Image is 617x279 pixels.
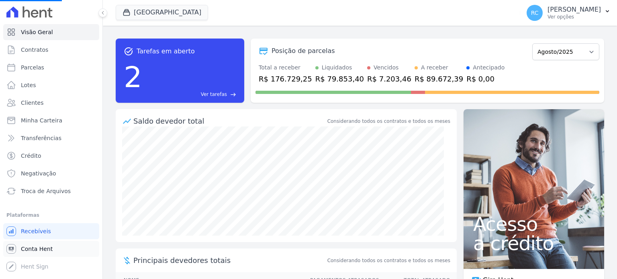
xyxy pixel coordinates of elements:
a: Minha Carteira [3,112,99,128]
span: Recebíveis [21,227,51,235]
span: Contratos [21,46,48,54]
span: Transferências [21,134,61,142]
span: east [230,92,236,98]
span: Conta Hent [21,245,53,253]
span: Visão Geral [21,28,53,36]
a: Troca de Arquivos [3,183,99,199]
span: Clientes [21,99,43,107]
div: A receber [421,63,448,72]
span: Principais devedores totais [133,255,326,266]
span: Negativação [21,169,56,177]
div: Plataformas [6,210,96,220]
span: Tarefas em aberto [137,47,195,56]
a: Recebíveis [3,223,99,239]
button: [GEOGRAPHIC_DATA] [116,5,208,20]
div: R$ 7.203,46 [367,73,411,84]
div: R$ 79.853,40 [315,73,364,84]
span: task_alt [124,47,133,56]
span: Considerando todos os contratos e todos os meses [327,257,450,264]
a: Transferências [3,130,99,146]
div: Total a receber [259,63,312,72]
div: R$ 89.672,39 [415,73,463,84]
a: Visão Geral [3,24,99,40]
span: Parcelas [21,63,44,71]
div: Saldo devedor total [133,116,326,126]
div: R$ 176.729,25 [259,73,312,84]
span: Minha Carteira [21,116,62,124]
p: Ver opções [548,14,601,20]
a: Clientes [3,95,99,111]
div: Posição de parcelas [272,46,335,56]
div: Liquidados [322,63,352,72]
span: Crédito [21,152,41,160]
div: 2 [124,56,142,98]
span: Ver tarefas [201,91,227,98]
a: Contratos [3,42,99,58]
span: a crédito [473,234,595,253]
a: Conta Hent [3,241,99,257]
span: Acesso [473,214,595,234]
span: Lotes [21,81,36,89]
span: RC [531,10,539,16]
span: Troca de Arquivos [21,187,71,195]
button: RC [PERSON_NAME] Ver opções [520,2,617,24]
a: Negativação [3,165,99,181]
div: Considerando todos os contratos e todos os meses [327,118,450,125]
a: Ver tarefas east [145,91,236,98]
div: Vencidos [374,63,398,72]
div: Antecipado [473,63,505,72]
p: [PERSON_NAME] [548,6,601,14]
a: Crédito [3,148,99,164]
a: Lotes [3,77,99,93]
div: R$ 0,00 [466,73,505,84]
a: Parcelas [3,59,99,75]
